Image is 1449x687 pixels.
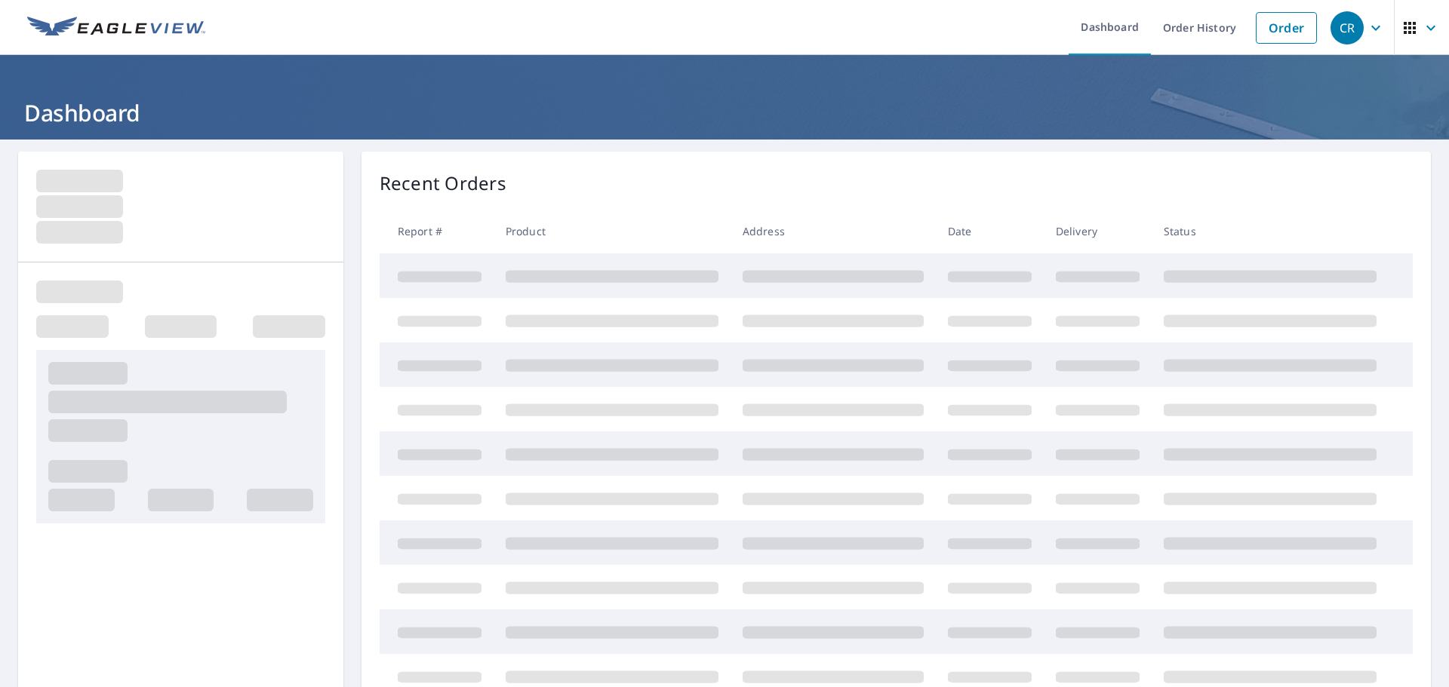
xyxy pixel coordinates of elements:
[494,209,731,253] th: Product
[380,209,494,253] th: Report #
[731,209,936,253] th: Address
[380,170,506,197] p: Recent Orders
[1331,11,1364,44] div: CR
[18,97,1431,128] h1: Dashboard
[1044,209,1152,253] th: Delivery
[1152,209,1389,253] th: Status
[27,17,205,39] img: EV Logo
[1256,12,1317,44] a: Order
[936,209,1044,253] th: Date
